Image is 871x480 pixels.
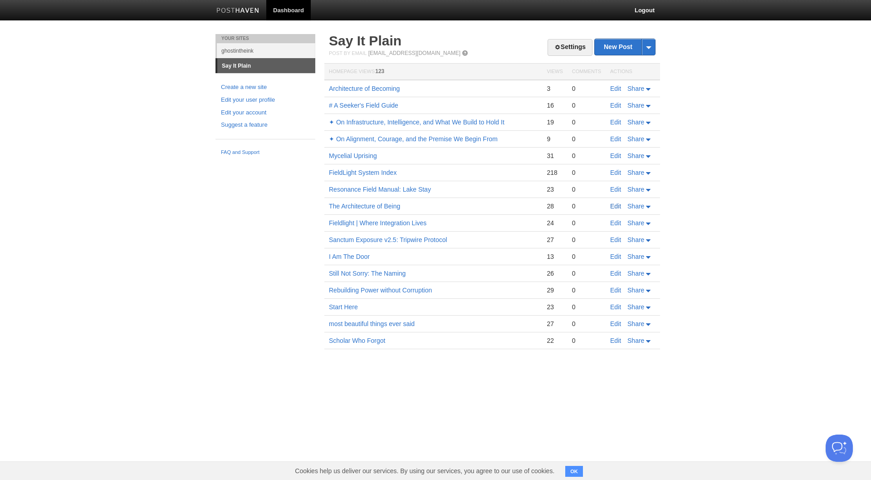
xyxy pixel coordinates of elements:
[610,219,621,227] a: Edit
[547,336,563,345] div: 22
[547,168,563,177] div: 218
[375,68,384,74] span: 123
[217,43,315,58] a: ghostintheink
[221,108,310,118] a: Edit your account
[329,85,400,92] a: Architecture of Becoming
[572,252,601,261] div: 0
[572,202,601,210] div: 0
[610,135,621,143] a: Edit
[627,85,644,92] span: Share
[610,320,621,327] a: Edit
[547,185,563,193] div: 23
[572,168,601,177] div: 0
[329,303,358,311] a: Start Here
[329,119,504,126] a: ✦ On Infrastructure, Intelligence, and What We Build to Hold It
[595,39,655,55] a: New Post
[329,169,396,176] a: FieldLight System Index
[627,320,644,327] span: Share
[627,152,644,159] span: Share
[627,119,644,126] span: Share
[547,320,563,328] div: 27
[610,119,621,126] a: Edit
[572,269,601,277] div: 0
[572,236,601,244] div: 0
[568,64,606,80] th: Comments
[572,336,601,345] div: 0
[572,152,601,160] div: 0
[368,50,460,56] a: [EMAIL_ADDRESS][DOMAIN_NAME]
[329,320,415,327] a: most beautiful things ever said
[572,286,601,294] div: 0
[547,286,563,294] div: 29
[215,34,315,43] li: Your Sites
[547,135,563,143] div: 9
[610,287,621,294] a: Edit
[329,186,431,193] a: Resonance Field Manual: Lake Stay
[627,102,644,109] span: Share
[329,287,432,294] a: Rebuilding Power without Corruption
[610,203,621,210] a: Edit
[547,152,563,160] div: 31
[547,101,563,109] div: 16
[221,95,310,105] a: Edit your user profile
[610,186,621,193] a: Edit
[329,33,401,48] a: Say It Plain
[610,253,621,260] a: Edit
[547,269,563,277] div: 26
[565,466,583,477] button: OK
[610,337,621,344] a: Edit
[627,253,644,260] span: Share
[547,219,563,227] div: 24
[329,236,447,243] a: Sanctum Exposure v2.5: Tripwire Protocol
[286,462,563,480] span: Cookies help us deliver our services. By using our services, you agree to our use of cookies.
[542,64,567,80] th: Views
[329,135,498,143] a: ✦ On Alignment, Courage, and the Premise We Begin From
[324,64,542,80] th: Homepage Views
[606,64,660,80] th: Actions
[572,84,601,93] div: 0
[547,84,563,93] div: 3
[627,219,644,227] span: Share
[627,186,644,193] span: Share
[610,152,621,159] a: Edit
[572,185,601,193] div: 0
[627,169,644,176] span: Share
[627,270,644,277] span: Share
[610,270,621,277] a: Edit
[221,83,310,92] a: Create a new site
[627,337,644,344] span: Share
[547,118,563,126] div: 19
[217,59,315,73] a: Say It Plain
[627,236,644,243] span: Share
[610,303,621,311] a: Edit
[572,219,601,227] div: 0
[610,236,621,243] a: Edit
[329,50,367,56] span: Post by Email
[572,118,601,126] div: 0
[329,337,386,344] a: Scholar Who Forgot
[610,85,621,92] a: Edit
[329,270,406,277] a: Still Not Sorry: The Naming
[548,39,592,56] a: Settings
[547,252,563,261] div: 13
[826,435,853,462] iframe: Help Scout Beacon - Open
[329,253,370,260] a: I Am The Door
[329,152,377,159] a: Mycelial Uprising
[610,169,621,176] a: Edit
[610,102,621,109] a: Edit
[627,135,644,143] span: Share
[572,320,601,328] div: 0
[216,8,259,15] img: Posthaven-bar
[627,287,644,294] span: Share
[329,203,400,210] a: The Architecture of Being
[329,219,426,227] a: Fieldlight | Where Integration Lives
[547,303,563,311] div: 23
[221,120,310,130] a: Suggest a feature
[221,148,310,157] a: FAQ and Support
[572,135,601,143] div: 0
[547,202,563,210] div: 28
[547,236,563,244] div: 27
[627,303,644,311] span: Share
[572,101,601,109] div: 0
[329,102,398,109] a: # A Seeker's Field Guide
